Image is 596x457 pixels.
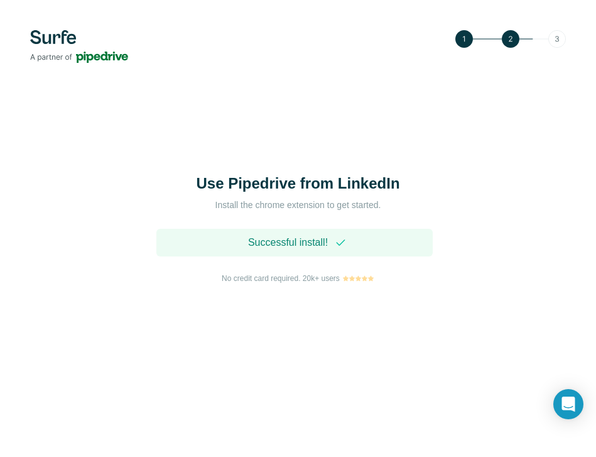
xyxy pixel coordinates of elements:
[553,389,583,419] div: Open Intercom Messenger
[455,30,566,48] img: Step 2
[173,199,424,211] p: Install the chrome extension to get started.
[222,273,340,284] span: No credit card required. 20k+ users
[30,30,128,63] img: Surfe's logo
[173,173,424,194] h1: Use Pipedrive from LinkedIn
[248,235,328,250] span: Successful install!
